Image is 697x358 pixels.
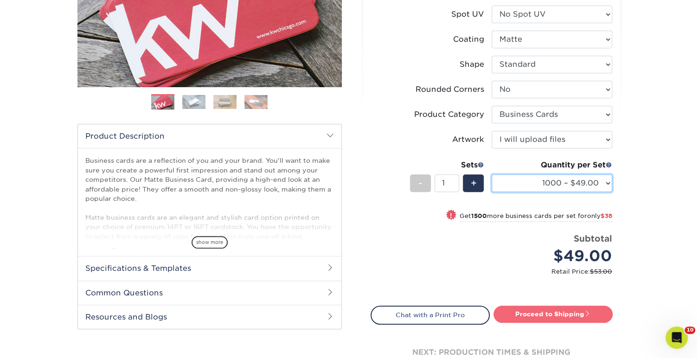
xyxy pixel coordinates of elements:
[213,95,237,109] img: Business Cards 03
[78,124,341,148] h2: Product Description
[471,212,487,219] strong: 1500
[378,267,612,276] small: Retail Price:
[590,268,612,275] span: $53.00
[574,233,612,243] strong: Subtotal
[151,91,174,114] img: Business Cards 01
[416,84,484,95] div: Rounded Corners
[78,281,341,305] h2: Common Questions
[453,34,484,45] div: Coating
[452,134,484,145] div: Artwork
[601,212,612,219] span: $38
[182,95,205,109] img: Business Cards 02
[493,306,613,322] a: Proceed to Shipping
[78,256,341,280] h2: Specifications & Templates
[492,160,612,171] div: Quantity per Set
[450,211,452,220] span: !
[410,160,484,171] div: Sets
[78,305,341,329] h2: Resources and Blogs
[499,245,612,267] div: $49.00
[192,236,228,249] span: show more
[665,326,688,349] iframe: Intercom live chat
[460,59,484,70] div: Shape
[587,212,612,219] span: only
[85,156,334,288] p: Business cards are a reflection of you and your brand. You'll want to make sure you create a powe...
[470,176,476,190] span: +
[244,95,268,109] img: Business Cards 04
[414,109,484,120] div: Product Category
[684,326,695,334] span: 10
[371,306,490,324] a: Chat with a Print Pro
[460,212,612,222] small: Get more business cards per set for
[418,176,422,190] span: -
[451,9,484,20] div: Spot UV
